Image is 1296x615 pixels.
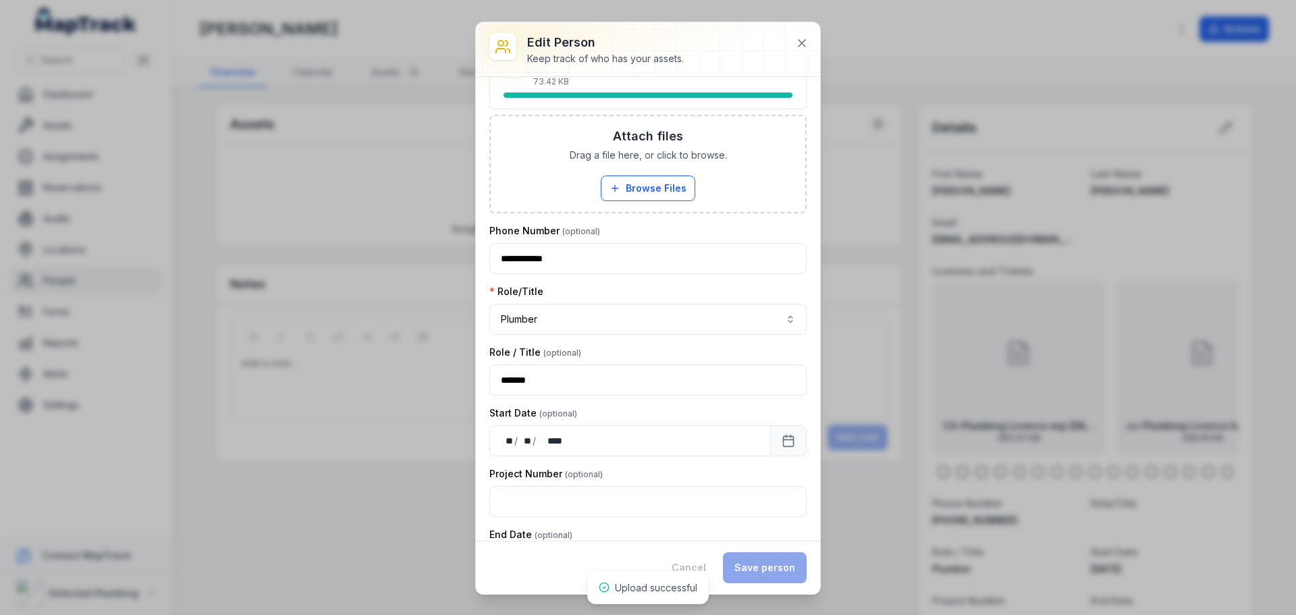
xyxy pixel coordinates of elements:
div: day, [501,434,514,448]
span: Upload successful [615,582,697,593]
label: Role/Title [489,285,543,298]
label: End Date [489,528,572,541]
label: Start Date [489,406,577,420]
h3: Edit person [527,33,684,52]
div: Keep track of who has your assets. [527,52,684,65]
button: Calendar [770,425,807,456]
span: Drag a file here, or click to browse. [570,149,727,162]
div: month, [519,434,533,448]
button: Browse Files [601,176,695,201]
p: 73.42 KB [533,76,748,87]
label: Phone Number [489,224,600,238]
h3: Attach files [613,127,683,146]
div: year, [537,434,563,448]
div: / [514,434,519,448]
button: Plumber [489,304,807,335]
div: / [533,434,537,448]
label: Role / Title [489,346,581,359]
label: Project Number [489,467,603,481]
